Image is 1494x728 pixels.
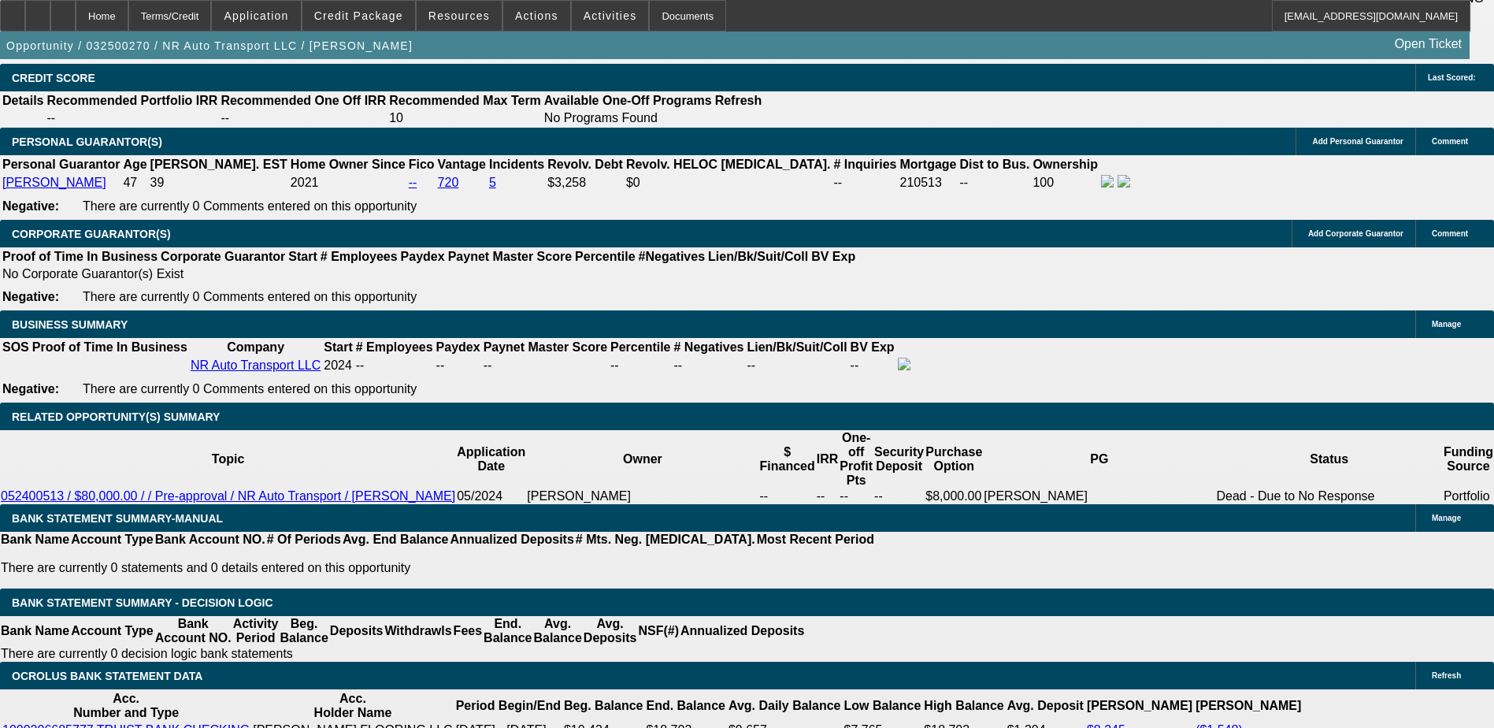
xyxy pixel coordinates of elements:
th: Proof of Time In Business [32,340,188,355]
b: Fico [409,158,435,171]
span: CREDIT SCORE [12,72,95,84]
td: -- [46,110,218,126]
th: Avg. Deposit [1007,691,1084,721]
th: Annualized Deposits [449,532,574,548]
th: One-off Profit Pts [839,430,873,488]
span: Comment [1432,137,1468,146]
b: Negative: [2,382,59,396]
b: Personal Guarantor [2,158,120,171]
span: There are currently 0 Comments entered on this opportunity [83,382,417,396]
td: 10 [388,110,542,126]
td: -- [850,357,895,374]
th: Activity Period [232,616,280,646]
b: Home Owner Since [291,158,406,171]
span: BUSINESS SUMMARY [12,318,128,331]
div: -- [484,358,607,373]
th: Withdrawls [384,616,452,646]
span: Actions [515,9,558,22]
td: No Programs Found [543,110,713,126]
span: Add Corporate Guarantor [1308,229,1403,238]
span: -- [356,358,365,372]
th: # Of Periods [266,532,342,548]
th: Most Recent Period [756,532,875,548]
th: Security Deposit [873,430,925,488]
button: Actions [503,1,570,31]
th: Recommended Portfolio IRR [46,93,218,109]
img: linkedin-icon.png [1118,175,1130,188]
th: Recommended One Off IRR [220,93,387,109]
button: Credit Package [302,1,415,31]
th: Avg. End Balance [342,532,450,548]
th: SOS [2,340,30,355]
td: 47 [122,174,147,191]
td: -- [759,488,816,504]
b: Age [123,158,146,171]
b: Revolv. Debt [547,158,623,171]
td: 210513 [899,174,958,191]
td: 05/2024 [456,488,526,504]
a: 052400513 / $80,000.00 / / Pre-approval / NR Auto Transport / [PERSON_NAME] [1,489,455,503]
span: OCROLUS BANK STATEMENT DATA [12,670,202,682]
b: # Inquiries [833,158,896,171]
span: Bank Statement Summary - Decision Logic [12,596,273,609]
b: Revolv. HELOC [MEDICAL_DATA]. [626,158,831,171]
td: [PERSON_NAME] [983,488,1215,504]
td: 39 [150,174,288,191]
th: Acc. Holder Name [252,691,453,721]
th: Purchase Option [925,430,983,488]
td: No Corporate Guarantor(s) Exist [2,266,862,282]
a: 720 [438,176,459,189]
a: 5 [489,176,496,189]
th: End. Balance [645,691,725,721]
th: High Balance [923,691,1004,721]
td: -- [839,488,873,504]
b: #Negatives [639,250,706,263]
td: [PERSON_NAME] [526,488,758,504]
td: -- [959,174,1031,191]
b: Paynet Master Score [448,250,572,263]
span: Comment [1432,229,1468,238]
b: Percentile [610,340,670,354]
span: Resources [428,9,490,22]
td: 100 [1032,174,1099,191]
td: $3,258 [547,174,624,191]
span: There are currently 0 Comments entered on this opportunity [83,199,417,213]
td: $8,000.00 [925,488,983,504]
b: Percentile [575,250,635,263]
span: CORPORATE GUARANTOR(S) [12,228,171,240]
th: Avg. Daily Balance [728,691,842,721]
b: BV Exp [811,250,855,263]
b: Start [324,340,352,354]
img: facebook-icon.png [1101,175,1114,188]
span: PERSONAL GUARANTOR(S) [12,136,162,148]
b: BV Exp [851,340,895,354]
th: End. Balance [483,616,532,646]
td: Dead - Due to No Response [1215,488,1442,504]
td: -- [816,488,840,504]
span: Credit Package [314,9,403,22]
span: RELATED OPPORTUNITY(S) SUMMARY [12,410,220,423]
b: # Employees [321,250,398,263]
b: # Employees [356,340,433,354]
th: Beg. Balance [563,691,643,721]
th: Funding Source [1443,430,1494,488]
th: Beg. Balance [279,616,328,646]
th: Low Balance [843,691,922,721]
th: Owner [526,430,758,488]
th: Refresh [714,93,763,109]
b: [PERSON_NAME]. EST [150,158,287,171]
th: IRR [816,430,840,488]
th: Deposits [329,616,384,646]
th: Annualized Deposits [680,616,805,646]
th: Avg. Deposits [583,616,638,646]
b: # Negatives [674,340,744,354]
td: 2024 [323,357,353,374]
th: Account Type [70,616,154,646]
th: Period Begin/End [455,691,562,721]
span: There are currently 0 Comments entered on this opportunity [83,290,417,303]
span: Activities [584,9,637,22]
b: Incidents [489,158,544,171]
td: Portfolio [1443,488,1494,504]
th: Recommended Max Term [388,93,542,109]
th: Bank Account NO. [154,616,232,646]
